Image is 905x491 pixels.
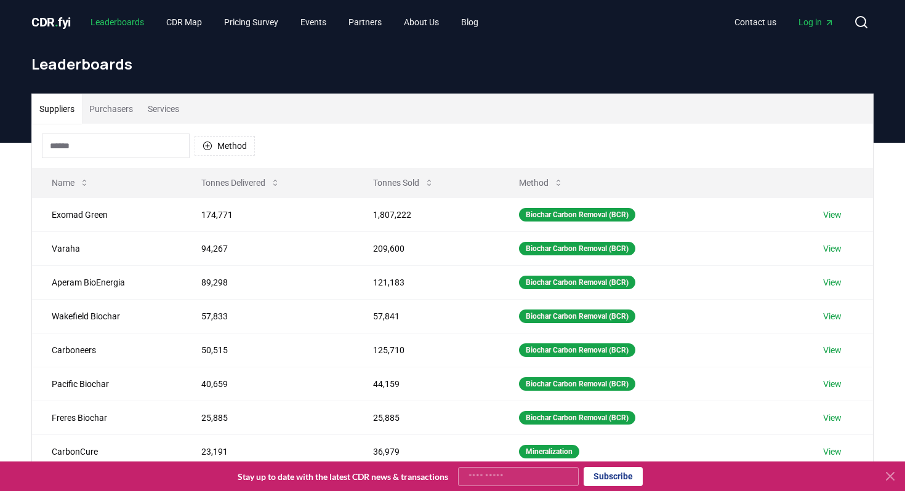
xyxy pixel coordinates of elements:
td: 125,710 [353,333,499,367]
div: Biochar Carbon Removal (BCR) [519,208,635,222]
a: Leaderboards [81,11,154,33]
button: Purchasers [82,94,140,124]
div: Biochar Carbon Removal (BCR) [519,276,635,289]
a: Pricing Survey [214,11,288,33]
div: Biochar Carbon Removal (BCR) [519,411,635,425]
td: 174,771 [182,198,353,231]
div: Mineralization [519,445,579,458]
a: Log in [789,11,844,33]
a: View [823,412,842,424]
td: Wakefield Biochar [32,299,182,333]
td: Exomad Green [32,198,182,231]
button: Method [509,170,573,195]
button: Suppliers [32,94,82,124]
td: Aperam BioEnergia [32,265,182,299]
td: Varaha [32,231,182,265]
a: View [823,344,842,356]
a: CDR Map [156,11,212,33]
div: Biochar Carbon Removal (BCR) [519,343,635,357]
a: View [823,242,842,255]
a: View [823,378,842,390]
div: Biochar Carbon Removal (BCR) [519,309,635,323]
h1: Leaderboards [31,54,874,74]
a: View [823,310,842,322]
div: Biochar Carbon Removal (BCR) [519,242,635,255]
nav: Main [81,11,488,33]
td: 209,600 [353,231,499,265]
td: 25,885 [182,401,353,434]
td: Pacific Biochar [32,367,182,401]
a: View [823,209,842,221]
a: Partners [339,11,392,33]
td: 44,159 [353,367,499,401]
td: 121,183 [353,265,499,299]
td: 40,659 [182,367,353,401]
a: CDR.fyi [31,14,71,31]
span: CDR fyi [31,15,71,30]
a: Events [291,11,336,33]
button: Name [42,170,99,195]
td: 57,841 [353,299,499,333]
button: Tonnes Delivered [191,170,290,195]
a: View [823,276,842,289]
td: 25,885 [353,401,499,434]
nav: Main [725,11,844,33]
a: View [823,445,842,458]
span: Log in [798,16,834,28]
td: 50,515 [182,333,353,367]
td: 89,298 [182,265,353,299]
button: Method [195,136,255,156]
td: 1,807,222 [353,198,499,231]
td: Freres Biochar [32,401,182,434]
td: 57,833 [182,299,353,333]
a: About Us [394,11,449,33]
a: Blog [451,11,488,33]
div: Biochar Carbon Removal (BCR) [519,377,635,391]
button: Services [140,94,187,124]
span: . [55,15,58,30]
td: Carboneers [32,333,182,367]
button: Tonnes Sold [363,170,444,195]
td: CarbonCure [32,434,182,468]
td: 23,191 [182,434,353,468]
td: 36,979 [353,434,499,468]
td: 94,267 [182,231,353,265]
a: Contact us [725,11,786,33]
